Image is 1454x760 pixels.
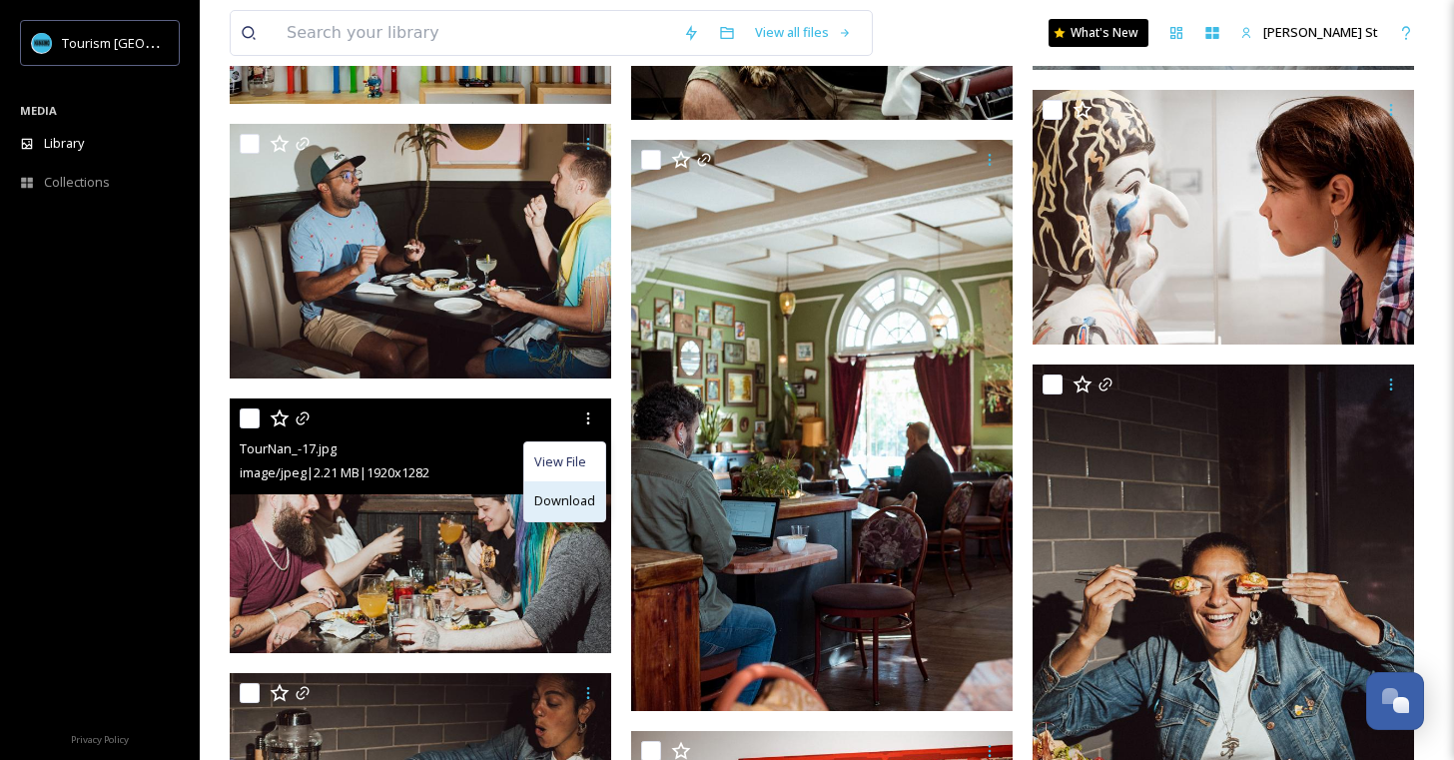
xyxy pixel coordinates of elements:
[277,11,673,55] input: Search your library
[20,103,57,118] span: MEDIA
[745,13,862,52] a: View all files
[240,439,337,457] span: TourNan_-17.jpg
[1230,13,1388,52] a: [PERSON_NAME] St
[1033,90,1414,345] img: TourNan_-18.jpg
[1366,672,1424,730] button: Open Chat
[240,463,429,481] span: image/jpeg | 2.21 MB | 1920 x 1282
[62,33,241,52] span: Tourism [GEOGRAPHIC_DATA]
[230,124,611,379] img: TourNan_-21.jpg
[534,452,586,471] span: View File
[230,398,611,653] img: TourNan_-17.jpg
[71,733,129,746] span: Privacy Policy
[1049,19,1148,47] a: What's New
[1263,23,1378,41] span: [PERSON_NAME] St
[71,726,129,750] a: Privacy Policy
[534,491,595,510] span: Download
[631,140,1013,711] img: TourNan_-23.jpg
[32,33,52,53] img: tourism_nanaimo_logo.jpeg
[44,134,84,153] span: Library
[44,173,110,192] span: Collections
